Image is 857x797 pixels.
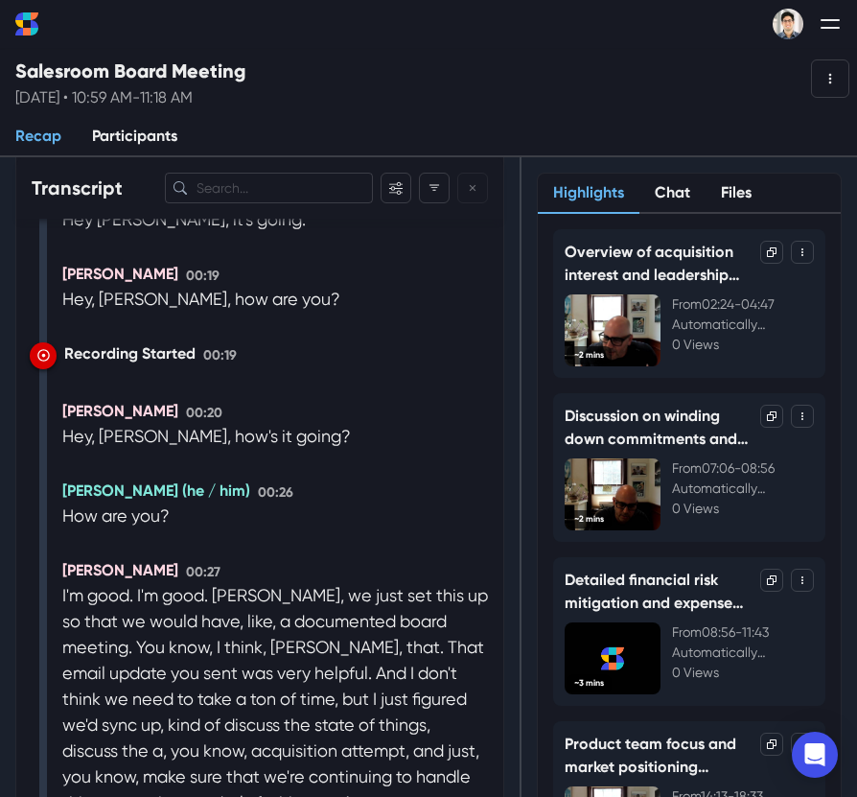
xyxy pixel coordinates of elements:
[565,622,660,694] img: Highlight Thumbnail
[791,405,814,428] button: Toggle Menu
[672,643,814,663] p: Automatically generated
[32,176,123,199] h3: Transcript
[186,266,220,286] p: 00:19
[137,582,212,608] p: I'm good.
[567,674,612,692] span: ~3 mins
[792,732,838,778] div: Open Intercom Messenger
[258,482,293,503] p: 00:26
[565,405,753,451] p: Discussion on winding down commitments and customer transition plan
[567,510,612,528] span: ~2 mins
[64,344,196,363] span: Recording Started
[381,173,411,203] button: Filter
[760,569,783,592] button: Copy Highlight Link
[62,480,250,503] p: [PERSON_NAME] (he / him)
[186,562,220,582] p: 00:27
[15,86,245,109] p: [DATE] • 10:59 AM - 11:18 AM
[30,342,57,369] div: Jump to time
[791,569,814,592] button: Toggle Menu
[15,59,245,82] h2: Salesroom Board Meeting
[672,479,814,499] p: Automatically generated
[62,286,340,312] p: Hey, [PERSON_NAME], how are you?
[203,345,237,365] p: 00:19
[819,9,849,39] button: Open Menu
[62,582,137,608] p: I'm good.
[672,294,814,315] p: From 02:24 - 04:47
[538,174,639,214] button: Highlights
[760,405,783,428] button: Copy Highlight Link
[62,206,306,232] p: Hey [PERSON_NAME], it's going.
[791,733,814,756] button: Toggle Menu
[672,663,814,683] p: 0 Views
[62,423,351,449] p: Hey, [PERSON_NAME], how's it going?
[791,241,814,264] button: Toggle Menu
[77,117,193,157] a: Participants
[62,559,178,582] p: [PERSON_NAME]
[672,499,814,519] p: 0 Views
[639,174,706,214] button: Chat
[565,569,753,615] p: Detailed financial risk mitigation and expense control
[811,59,849,98] button: Toggle Menu
[62,400,178,423] p: [PERSON_NAME]
[565,241,753,287] p: Overview of acquisition interest and leadership challenges
[760,733,783,756] button: Copy Highlight Link
[419,173,450,203] button: Filter
[62,263,178,286] p: [PERSON_NAME]
[672,315,814,335] p: Automatically generated
[672,622,814,643] p: From 08:56 - 11:43
[62,582,488,660] p: [PERSON_NAME], we just set this up so that we would have, like, a documented board meeting.
[706,174,767,214] button: Files
[565,294,660,366] img: Highlight Thumbnail
[672,335,814,355] p: 0 Views
[567,346,612,364] span: ~2 mins
[565,733,753,779] p: Product team focus and market positioning insights
[186,403,222,423] p: 00:20
[165,173,373,203] input: Search the transcription
[62,634,484,686] p: That email update you sent was very helpful.
[769,5,807,43] button: User menu
[62,503,170,528] p: How are you?
[760,241,783,264] button: Copy Highlight Link
[136,634,448,660] p: You know, I think, [PERSON_NAME], that.
[565,458,660,530] img: Highlight Thumbnail
[457,173,488,203] button: Reset Filters
[672,458,814,479] p: From 07:06 - 08:56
